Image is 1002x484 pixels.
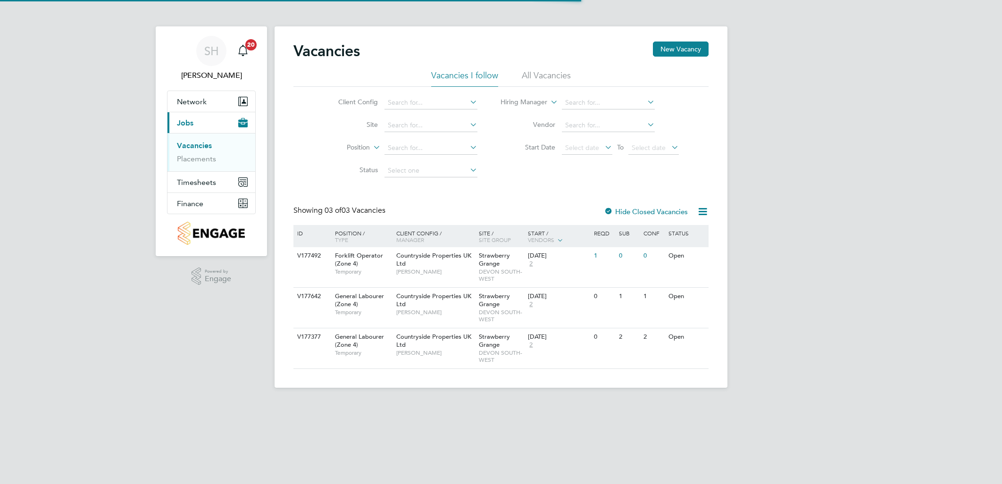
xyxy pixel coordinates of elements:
[156,26,267,256] nav: Main navigation
[177,97,207,106] span: Network
[167,91,255,112] button: Network
[641,247,666,265] div: 0
[295,225,328,241] div: ID
[396,251,471,267] span: Countryside Properties UK Ltd
[653,42,709,57] button: New Vacancy
[396,333,471,349] span: Countryside Properties UK Ltd
[325,206,385,215] span: 03 Vacancies
[177,199,203,208] span: Finance
[167,70,256,81] span: Simon Howarth
[431,70,498,87] li: Vacancies I follow
[167,172,255,192] button: Timesheets
[177,141,212,150] a: Vacancies
[177,118,193,127] span: Jobs
[335,333,384,349] span: General Labourer (Zone 4)
[479,309,524,323] span: DEVON SOUTH-WEST
[666,247,707,265] div: Open
[528,341,534,349] span: 2
[167,133,255,171] div: Jobs
[396,292,471,308] span: Countryside Properties UK Ltd
[479,333,510,349] span: Strawberry Grange
[177,178,216,187] span: Timesheets
[204,45,219,57] span: SH
[617,288,641,305] div: 1
[526,225,592,249] div: Start /
[592,328,616,346] div: 0
[335,349,392,357] span: Temporary
[666,328,707,346] div: Open
[641,328,666,346] div: 2
[528,292,589,300] div: [DATE]
[479,251,510,267] span: Strawberry Grange
[592,225,616,241] div: Reqd
[479,292,510,308] span: Strawberry Grange
[396,349,474,357] span: [PERSON_NAME]
[335,268,392,275] span: Temporary
[501,120,555,129] label: Vendor
[384,142,477,155] input: Search for...
[316,143,370,152] label: Position
[394,225,476,248] div: Client Config /
[396,309,474,316] span: [PERSON_NAME]
[641,288,666,305] div: 1
[167,193,255,214] button: Finance
[293,206,387,216] div: Showing
[328,225,394,248] div: Position /
[335,292,384,308] span: General Labourer (Zone 4)
[384,96,477,109] input: Search for...
[479,236,511,243] span: Site Group
[167,36,256,81] a: SH[PERSON_NAME]
[528,300,534,309] span: 2
[528,260,534,268] span: 2
[234,36,252,66] a: 20
[666,225,707,241] div: Status
[295,247,328,265] div: V177492
[493,98,547,107] label: Hiring Manager
[192,267,232,285] a: Powered byEngage
[396,268,474,275] span: [PERSON_NAME]
[617,328,641,346] div: 2
[335,251,383,267] span: Forklift Operator (Zone 4)
[562,119,655,132] input: Search for...
[335,309,392,316] span: Temporary
[384,164,477,177] input: Select one
[324,120,378,129] label: Site
[476,225,526,248] div: Site /
[604,207,688,216] label: Hide Closed Vacancies
[565,143,599,152] span: Select date
[245,39,257,50] span: 20
[641,225,666,241] div: Conf
[617,225,641,241] div: Sub
[205,267,231,275] span: Powered by
[592,288,616,305] div: 0
[479,268,524,283] span: DEVON SOUTH-WEST
[178,222,244,245] img: countryside-properties-logo-retina.png
[325,206,342,215] span: 03 of
[324,98,378,106] label: Client Config
[522,70,571,87] li: All Vacancies
[562,96,655,109] input: Search for...
[632,143,666,152] span: Select date
[177,154,216,163] a: Placements
[479,349,524,364] span: DEVON SOUTH-WEST
[384,119,477,132] input: Search for...
[167,112,255,133] button: Jobs
[295,288,328,305] div: V177642
[528,252,589,260] div: [DATE]
[205,275,231,283] span: Engage
[324,166,378,174] label: Status
[528,333,589,341] div: [DATE]
[666,288,707,305] div: Open
[396,236,424,243] span: Manager
[501,143,555,151] label: Start Date
[617,247,641,265] div: 0
[614,141,626,153] span: To
[592,247,616,265] div: 1
[293,42,360,60] h2: Vacancies
[295,328,328,346] div: V177377
[335,236,348,243] span: Type
[528,236,554,243] span: Vendors
[167,222,256,245] a: Go to home page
